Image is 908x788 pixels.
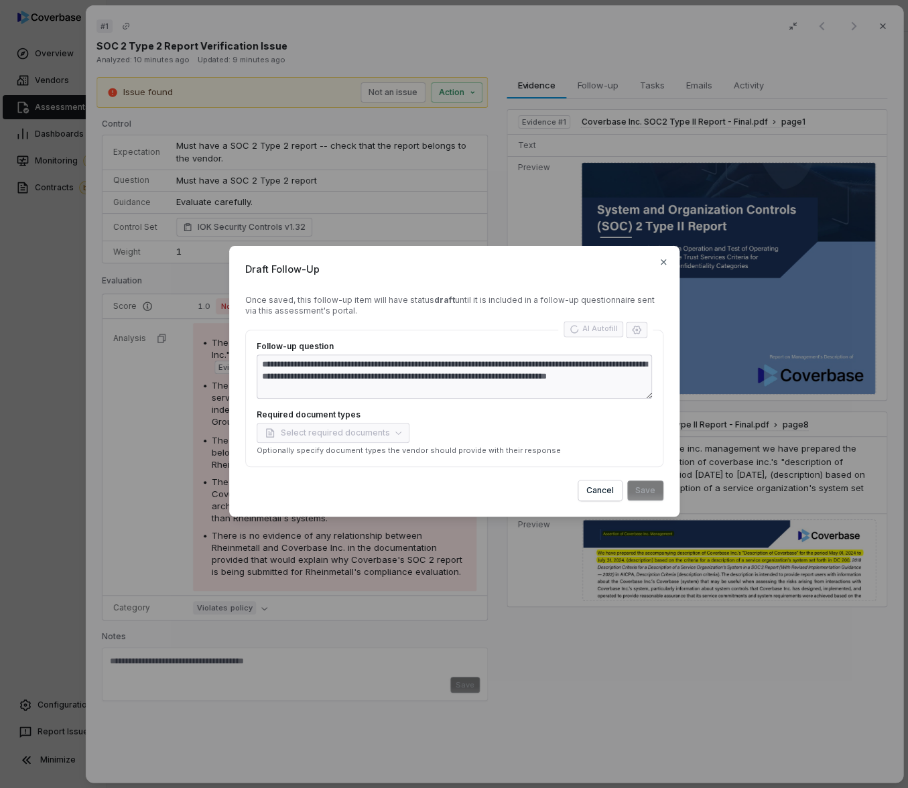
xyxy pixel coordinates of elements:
[578,480,622,501] button: Cancel
[257,409,652,420] label: Required document types
[257,341,652,352] label: Follow-up question
[245,262,663,276] span: Draft Follow-Up
[257,446,652,456] p: Optionally specify document types the vendor should provide with their response
[245,295,663,316] div: Once saved, this follow-up item will have status until it is included in a follow-up questionnair...
[434,295,455,305] strong: draft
